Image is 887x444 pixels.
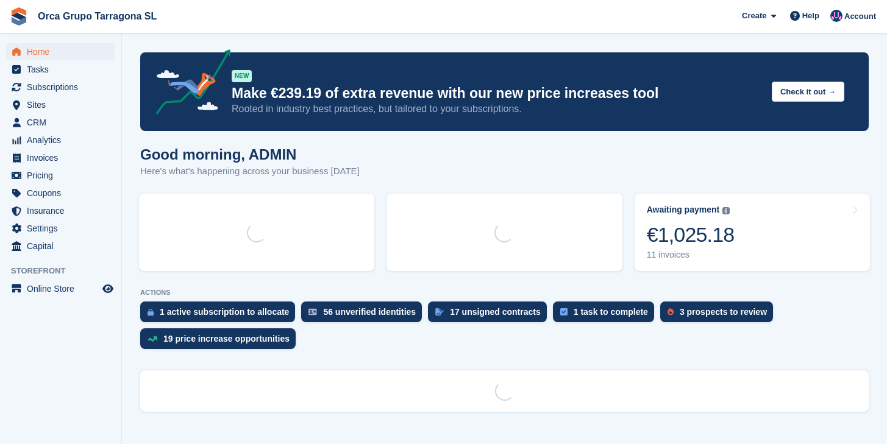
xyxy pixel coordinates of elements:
a: menu [6,238,115,255]
span: CRM [27,114,100,131]
p: Rooted in industry best practices, but tailored to your subscriptions. [232,102,762,116]
h1: Good morning, ADMIN [140,146,360,163]
img: contract_signature_icon-13c848040528278c33f63329250d36e43548de30e8caae1d1a13099fd9432cc5.svg [435,308,444,315]
a: menu [6,149,115,166]
a: Preview store [101,281,115,296]
a: 3 prospects to review [660,301,779,328]
a: menu [6,280,115,297]
a: 1 task to complete [553,301,660,328]
span: Invoices [27,149,100,166]
a: 19 price increase opportunities [140,328,302,355]
span: Insurance [27,202,100,219]
div: 11 invoices [647,250,735,260]
span: Storefront [11,265,121,277]
span: Online Store [27,280,100,297]
span: Capital [27,238,100,255]
a: menu [6,114,115,131]
span: Settings [27,220,100,237]
p: Here's what's happening across your business [DATE] [140,164,360,178]
img: stora-icon-8386f47178a22dfd0bd8f6a31ec36ba5ce8667c1dd55bd0f319d3a0aa187defe.svg [10,7,28,26]
a: menu [6,202,115,219]
span: Create [742,10,766,22]
a: menu [6,167,115,184]
span: Account [844,10,876,23]
img: task-75834270c22a3079a89374b754ae025e5fb1db73e45f91037f5363f120a921f8.svg [560,308,568,315]
div: Awaiting payment [647,205,720,215]
div: 1 task to complete [574,307,648,317]
img: active_subscription_to_allocate_icon-d502201f5373d7db506a760aba3b589e785aa758c864c3986d89f69b8ff3... [148,308,154,316]
a: Orca Grupo Tarragona SL [33,6,162,26]
div: 1 active subscription to allocate [160,307,289,317]
img: verify_identity-adf6edd0f0f0b5bbfe63781bf79b02c33cf7c696d77639b501bdc392416b5a36.svg [308,308,317,315]
span: Subscriptions [27,79,100,96]
img: icon-info-grey-7440780725fd019a000dd9b08b2336e03edf1995a4989e88bcd33f0948082b44.svg [722,207,730,214]
button: Check it out → [772,82,844,102]
a: menu [6,132,115,149]
img: prospect-51fa495bee0391a8d652442698ab0144808aea92771e9ea1ae160a38d050c398.svg [668,308,674,315]
a: menu [6,43,115,60]
a: menu [6,96,115,113]
div: 19 price increase opportunities [163,334,290,344]
p: ACTIONS [140,289,869,297]
span: Home [27,43,100,60]
img: price-adjustments-announcement-icon-8257ccfd72463d97f412b2fc003d46551f7dbcb40ab6d574587a9cd5c0d94... [146,49,231,119]
img: ADMIN MANAGMENT [830,10,842,22]
span: Analytics [27,132,100,149]
img: price_increase_opportunities-93ffe204e8149a01c8c9dc8f82e8f89637d9d84a8eef4429ea346261dce0b2c0.svg [148,336,157,342]
p: Make €239.19 of extra revenue with our new price increases tool [232,85,762,102]
div: 17 unsigned contracts [450,307,541,317]
span: Pricing [27,167,100,184]
span: Sites [27,96,100,113]
a: 56 unverified identities [301,301,428,328]
a: 17 unsigned contracts [428,301,553,328]
span: Coupons [27,185,100,202]
span: Help [802,10,819,22]
div: 3 prospects to review [680,307,767,317]
span: Tasks [27,61,100,78]
div: NEW [232,70,252,82]
a: menu [6,61,115,78]
a: menu [6,185,115,202]
div: €1,025.18 [647,222,735,247]
a: menu [6,220,115,237]
div: 56 unverified identities [323,307,416,317]
a: Awaiting payment €1,025.18 11 invoices [635,194,870,271]
a: menu [6,79,115,96]
a: 1 active subscription to allocate [140,301,301,328]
